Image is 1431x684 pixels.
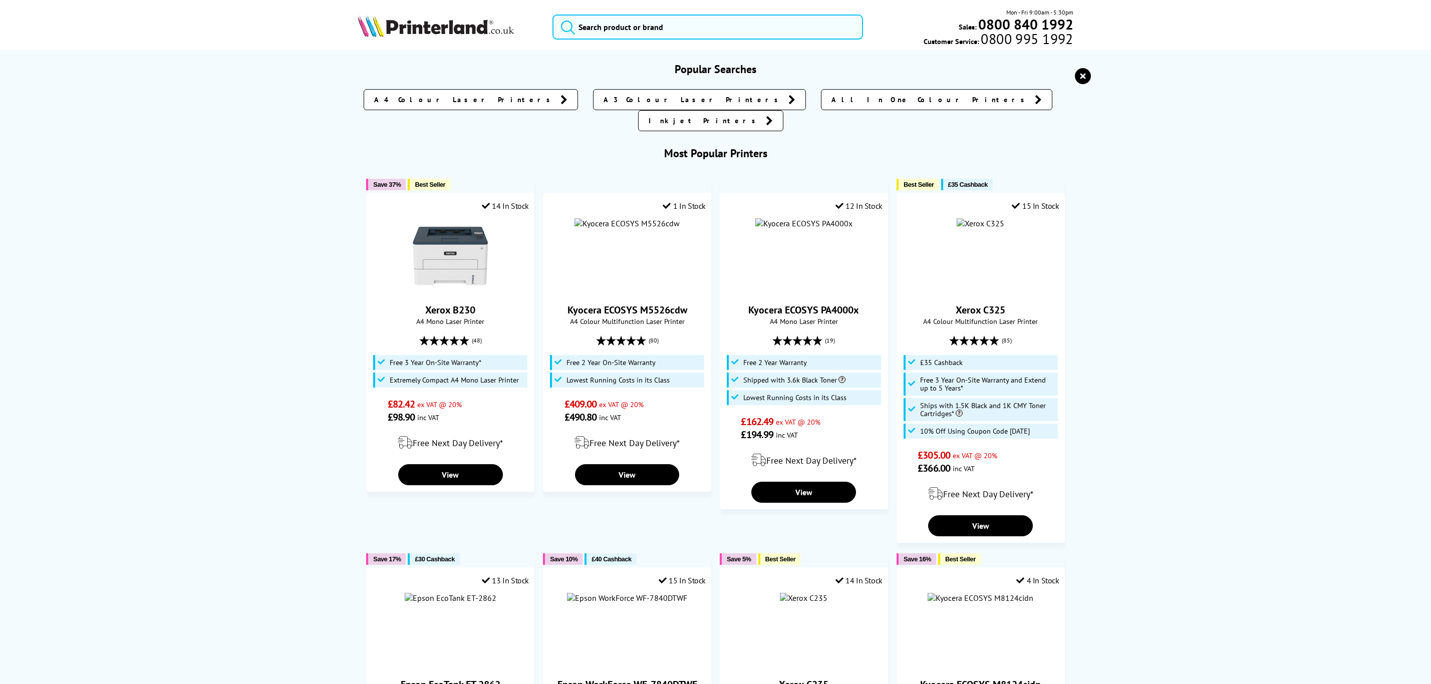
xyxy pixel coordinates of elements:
span: Best Seller [904,181,934,188]
button: Best Seller [938,553,981,565]
a: Xerox B230 [413,285,488,295]
span: £35 Cashback [948,181,988,188]
span: Save 37% [373,181,401,188]
span: ex VAT @ 20% [953,451,997,460]
span: £409.00 [564,398,597,411]
img: Kyocera ECOSYS M8124cidn [928,593,1033,603]
span: (85) [1002,331,1012,350]
div: modal_delivery [902,480,1059,508]
span: A4 Mono Laser Printer [725,316,883,326]
span: Shipped with 3.6k Black Toner [743,376,845,384]
span: Save 16% [904,555,931,563]
span: Sales: [959,22,977,32]
div: modal_delivery [548,429,706,457]
img: Kyocera ECOSYS PA4000x [755,218,852,228]
img: Epson EcoTank ET-2862 [405,593,496,603]
button: Best Seller [897,179,939,190]
img: Printerland Logo [358,15,514,37]
button: Best Seller [758,553,801,565]
span: Mon - Fri 9:00am - 5:30pm [1006,8,1073,17]
button: £40 Cashback [585,553,636,565]
span: inc VAT [417,413,439,422]
span: Best Seller [415,181,445,188]
img: Xerox C235 [780,593,827,603]
span: £162.49 [741,415,773,428]
span: (19) [825,331,835,350]
button: £35 Cashback [941,179,993,190]
span: Free 2 Year Warranty [743,359,807,367]
a: A4 Colour Laser Printers [364,89,578,110]
span: inc VAT [599,413,621,422]
a: All In One Colour Printers [821,89,1052,110]
a: View [751,482,856,503]
a: Xerox C325 [956,303,1005,316]
span: £490.80 [564,411,597,424]
span: All In One Colour Printers [831,95,1030,105]
span: A4 Colour Multifunction Laser Printer [548,316,706,326]
button: £30 Cashback [408,553,459,565]
span: inc VAT [953,464,975,473]
span: (48) [472,331,482,350]
span: Lowest Running Costs in its Class [743,394,846,402]
span: £366.00 [918,462,950,475]
span: £82.42 [388,398,415,411]
span: Inkjet Printers [649,116,761,126]
span: £35 Cashback [920,359,963,367]
span: Customer Service: [924,34,1073,46]
img: Epson WorkForce WF-7840DTWF [567,593,687,603]
img: Xerox C325 [957,218,1004,228]
img: Xerox B230 [413,218,488,293]
div: 1 In Stock [663,201,706,211]
span: £40 Cashback [592,555,631,563]
span: Free 2 Year On-Site Warranty [566,359,656,367]
span: A4 Mono Laser Printer [372,316,529,326]
span: A3 Colour Laser Printers [604,95,783,105]
span: Extremely Compact A4 Mono Laser Printer [390,376,519,384]
button: Save 10% [543,553,583,565]
span: £98.90 [388,411,415,424]
span: £305.00 [918,449,950,462]
a: View [928,515,1033,536]
a: Xerox B230 [425,303,475,316]
button: Save 16% [897,553,936,565]
input: Search product or brand [552,15,863,40]
a: A3 Colour Laser Printers [593,89,806,110]
h3: Most Popular Printers [358,146,1073,160]
img: Kyocera ECOSYS M5526cdw [575,218,680,228]
a: View [575,464,680,485]
span: Save 10% [550,555,578,563]
div: 13 In Stock [482,575,529,585]
span: ex VAT @ 20% [417,400,462,409]
span: Lowest Running Costs in its Class [566,376,670,384]
button: Save 5% [720,553,756,565]
span: ex VAT @ 20% [776,417,820,427]
a: View [398,464,503,485]
span: Free 3 Year On-Site Warranty* [390,359,481,367]
b: 0800 840 1992 [978,15,1073,34]
a: Inkjet Printers [638,110,783,131]
div: 14 In Stock [835,575,883,585]
a: Kyocera ECOSYS PA4000x [748,303,859,316]
span: ex VAT @ 20% [599,400,644,409]
a: Printerland Logo [358,15,540,39]
div: 14 In Stock [482,201,529,211]
div: 4 In Stock [1016,575,1059,585]
div: 12 In Stock [835,201,883,211]
span: Free 3 Year On-Site Warranty and Extend up to 5 Years* [920,376,1055,392]
span: Best Seller [945,555,976,563]
span: A4 Colour Laser Printers [374,95,555,105]
h3: Popular Searches [358,62,1073,76]
button: Save 37% [366,179,406,190]
a: 0800 840 1992 [977,20,1073,29]
span: A4 Colour Multifunction Laser Printer [902,316,1059,326]
span: 10% Off Using Coupon Code [DATE] [920,427,1030,435]
button: Best Seller [408,179,450,190]
span: £30 Cashback [415,555,454,563]
button: Save 17% [366,553,406,565]
span: inc VAT [776,430,798,440]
